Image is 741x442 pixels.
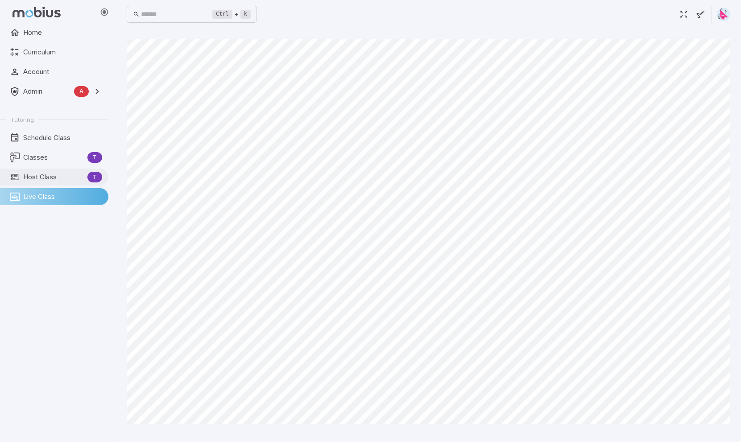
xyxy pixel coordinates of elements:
span: Account [23,67,102,77]
button: Fullscreen Game [675,6,692,23]
span: Admin [23,87,70,96]
span: Classes [23,153,84,162]
kbd: Ctrl [212,10,232,19]
span: Host Class [23,172,84,182]
button: Start Drawing on Questions [692,6,709,23]
span: Tutoring [11,116,34,124]
span: A [74,87,89,96]
span: Schedule Class [23,133,102,143]
img: right-triangle.svg [717,8,730,21]
span: T [87,153,102,162]
span: Curriculum [23,47,102,57]
div: + [212,9,251,20]
span: Home [23,28,102,37]
kbd: k [240,10,251,19]
span: Live Class [23,192,102,202]
span: T [87,173,102,182]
